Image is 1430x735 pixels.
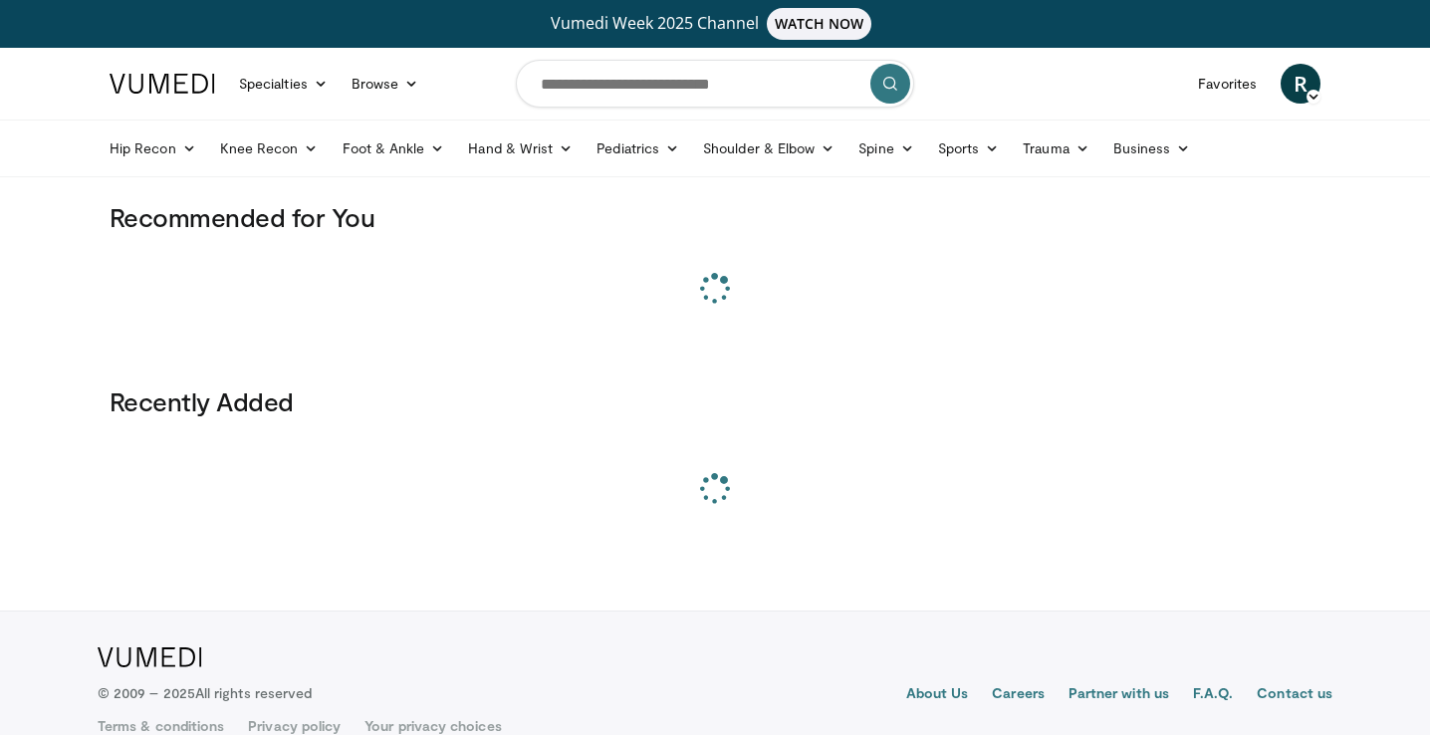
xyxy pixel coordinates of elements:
a: About Us [906,683,969,707]
h3: Recommended for You [110,201,1320,233]
a: Browse [340,64,431,104]
span: WATCH NOW [767,8,872,40]
a: Trauma [1011,128,1101,168]
a: Sports [926,128,1012,168]
h3: Recently Added [110,385,1320,417]
a: Hand & Wrist [456,128,585,168]
a: Contact us [1257,683,1332,707]
a: Spine [846,128,925,168]
input: Search topics, interventions [516,60,914,108]
a: Business [1101,128,1203,168]
a: Specialties [227,64,340,104]
a: R [1281,64,1320,104]
a: Vumedi Week 2025 ChannelWATCH NOW [113,8,1317,40]
a: F.A.Q. [1193,683,1233,707]
a: Knee Recon [208,128,331,168]
span: All rights reserved [195,684,312,701]
img: VuMedi Logo [98,647,202,667]
img: VuMedi Logo [110,74,215,94]
a: Pediatrics [585,128,691,168]
p: © 2009 – 2025 [98,683,312,703]
a: Careers [992,683,1045,707]
a: Hip Recon [98,128,208,168]
a: Favorites [1186,64,1269,104]
a: Partner with us [1069,683,1169,707]
a: Shoulder & Elbow [691,128,846,168]
a: Foot & Ankle [331,128,457,168]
